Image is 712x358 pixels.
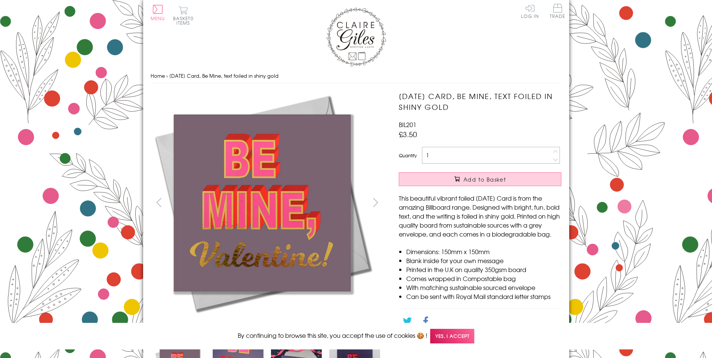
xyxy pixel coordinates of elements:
span: £3.50 [399,129,417,139]
span: [DATE] Card, Be Mine, text foiled in shiny gold [169,72,278,79]
nav: breadcrumbs [151,68,562,84]
li: Can be sent with Royal Mail standard letter stamps [406,292,561,301]
a: Home [151,72,165,79]
span: Add to Basket [463,176,506,183]
button: Menu [151,5,165,21]
h1: [DATE] Card, Be Mine, text foiled in shiny gold [399,91,561,112]
li: With matching sustainable sourced envelope [406,283,561,292]
li: Blank inside for your own message [406,256,561,265]
span: Trade [550,4,565,18]
img: Valentine's Day Card, Be Mine, text foiled in shiny gold [384,91,608,315]
span: BIL201 [399,120,416,129]
li: Dimensions: 150mm x 150mm [406,247,561,256]
p: This beautiful vibrant foiled [DATE] Card is from the amazing Billboard range. Designed with brig... [399,194,561,238]
img: Claire Giles Greetings Cards [326,7,386,67]
label: Quantity [399,152,417,159]
li: Printed in the U.K on quality 350gsm board [406,265,561,274]
a: Log In [521,4,539,18]
span: 0 items [176,15,194,26]
button: Basket0 items [173,6,194,25]
span: › [166,72,168,79]
span: Yes, I accept [430,329,474,343]
li: Comes wrapped in Compostable bag [406,274,561,283]
img: Valentine's Day Card, Be Mine, text foiled in shiny gold [150,91,375,315]
button: next [367,194,384,211]
button: prev [151,194,167,211]
button: Add to Basket [399,172,561,186]
span: Menu [151,15,165,22]
a: Trade [550,4,565,20]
